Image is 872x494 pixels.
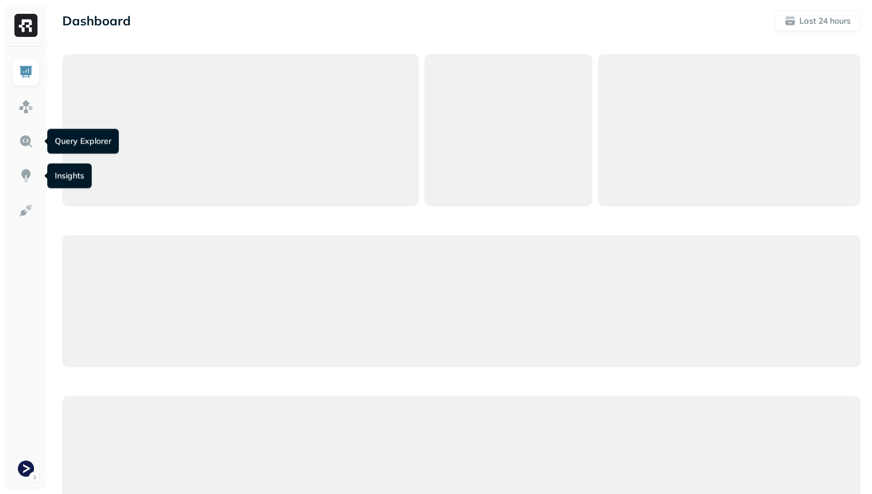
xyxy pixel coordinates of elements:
[14,14,37,37] img: Ryft
[18,99,33,114] img: Assets
[18,65,33,80] img: Dashboard
[18,461,34,477] img: Terminal
[18,203,33,218] img: Integrations
[47,164,92,188] div: Insights
[18,168,33,183] img: Insights
[62,13,131,29] p: Dashboard
[18,134,33,149] img: Query Explorer
[799,16,851,27] p: Last 24 hours
[775,10,860,31] button: Last 24 hours
[47,129,119,154] div: Query Explorer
